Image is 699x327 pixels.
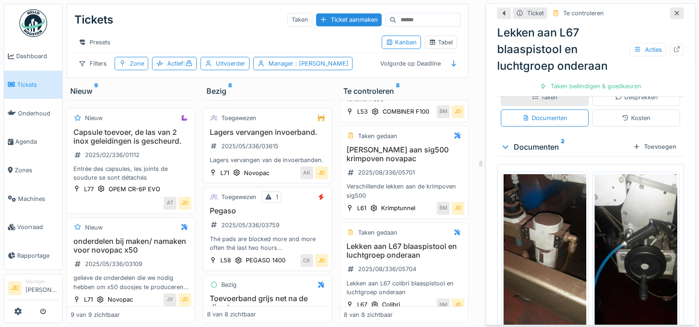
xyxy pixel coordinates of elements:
span: Machines [18,194,59,203]
div: L67 [357,300,367,309]
div: Nieuw [70,85,192,97]
div: 2025/08/336/05704 [358,265,416,273]
div: Kosten [622,114,650,122]
div: Documenten [523,114,567,122]
div: Tabel [429,38,453,47]
div: Actief [167,59,193,68]
div: Manager [268,59,348,68]
div: BM [437,105,450,118]
div: BM [437,202,450,215]
div: 2025/05/336/03615 [221,142,279,151]
a: JD Manager[PERSON_NAME] [8,278,59,300]
sup: 8 [396,85,400,97]
span: Dashboard [16,52,59,61]
div: 8 van 8 zichtbaar [344,310,393,319]
div: L61 [357,204,366,212]
div: Taken [532,93,558,102]
div: Kanban [386,38,417,47]
div: L71 [220,169,229,177]
img: Badge_color-CXgf-gQk.svg [19,9,47,37]
div: Gesprekken [615,93,658,102]
div: Presets [74,36,115,49]
h3: Lagers vervangen invoerband. [207,128,328,137]
div: L71 [84,295,93,304]
div: Verschillende lekken aan de krimpoven sig500 [344,182,464,200]
div: Toevoegen [629,140,680,153]
div: JD [451,105,464,118]
a: Rapportage [4,242,62,270]
sup: 2 [561,141,565,152]
span: Voorraad [17,223,59,231]
div: Manager [25,278,59,285]
div: 2025/08/336/05701 [358,168,415,177]
div: 9 van 9 zichtbaar [71,310,120,319]
div: Ticket aanmaken [316,13,382,26]
div: Toegewezen [221,193,256,201]
div: Volgorde op Deadline [376,57,445,70]
sup: 9 [94,85,98,97]
div: Documenten [501,141,629,152]
h3: [PERSON_NAME] aan sig500 krimpoven novapac [344,145,464,163]
div: Thé pads are blocked more and more often thé last two hours Always at thé same position [207,235,328,252]
div: JD [315,254,328,267]
div: PEGASO 1400 [246,256,286,265]
div: Krimptunnel [381,204,415,212]
a: Machines [4,184,62,213]
div: JV [164,293,176,306]
a: Onderhoud [4,99,62,127]
a: Tickets [4,71,62,99]
div: Taken gedaan [358,132,397,140]
div: Taken beëindigen & goedkeuren [536,80,645,92]
span: Onderhoud [18,109,59,118]
sup: 8 [228,85,232,97]
h3: onderdelen bij maken/ namaken voor novopac x50 [71,237,191,254]
span: : [183,60,193,67]
div: gelieve de onderdelen die we nodig hebben om x50 doosjes te produceren na te maken. Momenteel geb... [71,273,191,291]
div: 2025/05/336/03759 [221,221,280,230]
div: JD [178,293,191,306]
a: Zones [4,156,62,185]
div: Novopac [244,169,269,177]
div: BM [437,298,450,311]
div: Lekken aan L67 colibri blaaspistool en luchtgroep onderaan [344,279,464,297]
div: Zone [130,59,144,68]
span: Zones [15,166,59,175]
div: Ticket [527,9,544,18]
li: [PERSON_NAME] [25,278,59,298]
li: JD [8,281,22,295]
div: JD [178,197,191,210]
span: Rapportage [17,251,59,260]
div: Entrée des capsules, les joints de soudure se sont détachés [71,164,191,182]
div: Nieuw [85,223,103,232]
div: JD [451,298,464,311]
div: Uitvoerder [216,59,245,68]
div: Te controleren [563,9,604,18]
div: Novopac [108,295,133,304]
div: Toegewezen [221,114,256,122]
h3: Lekken aan L67 blaaspistool en luchtgroep onderaan [344,242,464,260]
div: 8 van 8 zichtbaar [207,310,256,319]
div: COMBINER F100 [383,107,429,116]
div: OPEM CR-6P EVO [109,185,160,194]
div: AT [164,197,176,210]
div: JD [315,166,328,179]
a: Agenda [4,127,62,156]
div: Taken [287,13,312,26]
div: JD [451,202,464,215]
a: Voorraad [4,213,62,242]
span: : [PERSON_NAME] [293,60,348,67]
div: Filters [74,57,111,70]
div: 2025/05/336/03109 [85,260,142,268]
span: Agenda [15,137,59,146]
div: Taken gedaan [358,228,397,237]
div: L53 [357,107,368,116]
div: L58 [220,256,231,265]
div: L77 [84,185,94,194]
div: Te controleren [343,85,465,97]
div: Tickets [74,8,113,32]
div: CK [300,254,313,267]
div: Lekken aan L67 blaaspistool en luchtgroep onderaan [497,24,684,74]
div: Acties [630,43,666,56]
div: Lagers vervangen van de invoerbanden. [207,156,328,164]
h3: Capsule toevoer, de las van 2 inox geleidingen is gescheurd. [71,128,191,145]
